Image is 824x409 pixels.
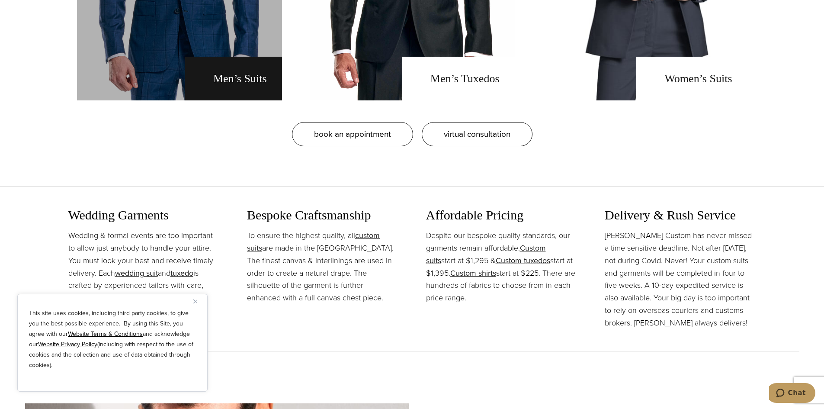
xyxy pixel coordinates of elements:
[605,229,756,329] p: [PERSON_NAME] Custom has never missed a time sensitive deadline. Not after [DATE], not during Cov...
[29,308,196,370] p: This site uses cookies, including third party cookies, to give you the best possible experience. ...
[193,300,197,303] img: Close
[247,207,398,223] h3: Bespoke Craftsmanship
[450,267,496,279] a: Custom shirts
[193,296,204,306] button: Close
[38,340,97,349] a: Website Privacy Policy
[68,207,220,223] h3: Wedding Garments
[68,329,143,338] a: Website Terms & Conditions
[769,383,815,405] iframe: Opens a widget where you can chat to one of our agents
[115,267,158,279] a: wedding suit
[68,229,220,317] p: Wedding & formal events are too important to allow just anybody to handle your attire. You must l...
[426,207,577,223] h3: Affordable Pricing
[605,207,756,223] h3: Delivery & Rush Service
[426,229,577,304] p: Despite our bespoke quality standards, our garments remain affordable. start at $1,295 & start at...
[170,267,193,279] a: tuxedo
[426,242,546,266] a: Custom suits
[314,128,391,140] span: book an appointment
[444,128,510,140] span: virtual consultation
[496,255,550,266] a: Custom tuxedos
[422,122,532,146] a: virtual consultation
[292,122,413,146] a: book an appointment
[247,229,398,304] p: To ensure the highest quality, all are made in the [GEOGRAPHIC_DATA]. The finest canvas & interli...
